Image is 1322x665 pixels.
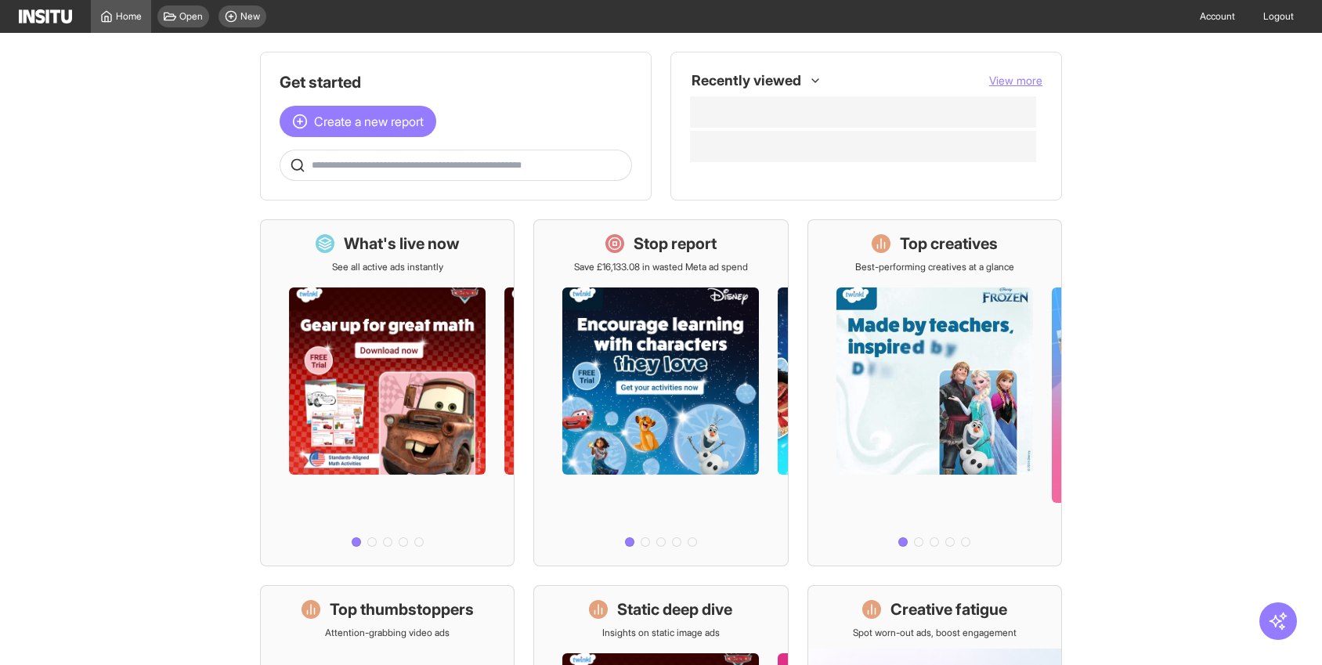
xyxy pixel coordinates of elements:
span: Home [116,10,142,23]
span: Open [179,10,203,23]
p: Save £16,133.08 in wasted Meta ad spend [574,261,748,273]
h1: Static deep dive [617,598,732,620]
img: Logo [19,9,72,23]
h1: Stop report [634,233,717,255]
button: View more [989,73,1042,89]
a: Top creativesBest-performing creatives at a glance [807,219,1062,566]
span: New [240,10,260,23]
h1: Top creatives [900,233,998,255]
p: Best-performing creatives at a glance [855,261,1014,273]
p: See all active ads instantly [332,261,443,273]
span: Create a new report [314,112,424,131]
span: View more [989,74,1042,87]
p: Insights on static image ads [602,627,720,639]
h1: What's live now [344,233,460,255]
h1: Top thumbstoppers [330,598,474,620]
p: Attention-grabbing video ads [325,627,450,639]
a: Stop reportSave £16,133.08 in wasted Meta ad spend [533,219,788,566]
button: Create a new report [280,106,436,137]
a: What's live nowSee all active ads instantly [260,219,515,566]
h1: Get started [280,71,632,93]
